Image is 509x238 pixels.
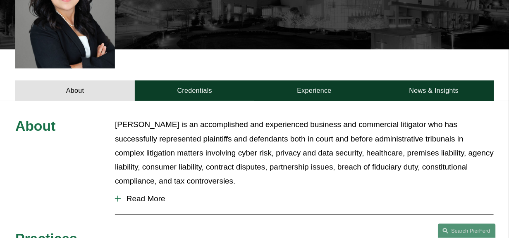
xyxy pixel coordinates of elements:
p: [PERSON_NAME] is an accomplished and experienced business and commercial litigator who has succes... [115,118,494,188]
button: Read More [115,188,494,210]
a: Experience [254,80,374,101]
a: Search this site [438,224,496,238]
a: News & Insights [374,80,494,101]
a: About [15,80,135,101]
a: Credentials [135,80,254,101]
span: Read More [121,194,494,203]
span: About [15,118,55,134]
